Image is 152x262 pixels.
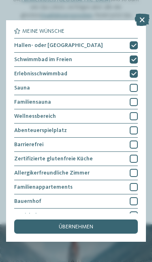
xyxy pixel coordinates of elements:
span: Familienappartements [14,184,73,190]
span: Allergikerfreundliche Zimmer [14,170,90,176]
span: übernehmen [59,224,93,230]
span: Wellnessbereich [14,113,56,119]
span: Streichelzoo [14,213,46,218]
span: Erlebnisschwimmbad [14,71,67,77]
span: Hallen- oder [GEOGRAPHIC_DATA] [14,43,103,48]
span: Familiensauna [14,99,51,105]
span: Meine Wünsche [22,28,64,34]
span: Zertifizierte glutenfreie Küche [14,156,93,162]
span: Barrierefrei [14,142,43,147]
span: Schwimmbad im Freien [14,57,72,62]
span: Abenteuerspielplatz [14,128,67,133]
span: Bauernhof [14,198,41,204]
span: Sauna [14,85,30,91]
